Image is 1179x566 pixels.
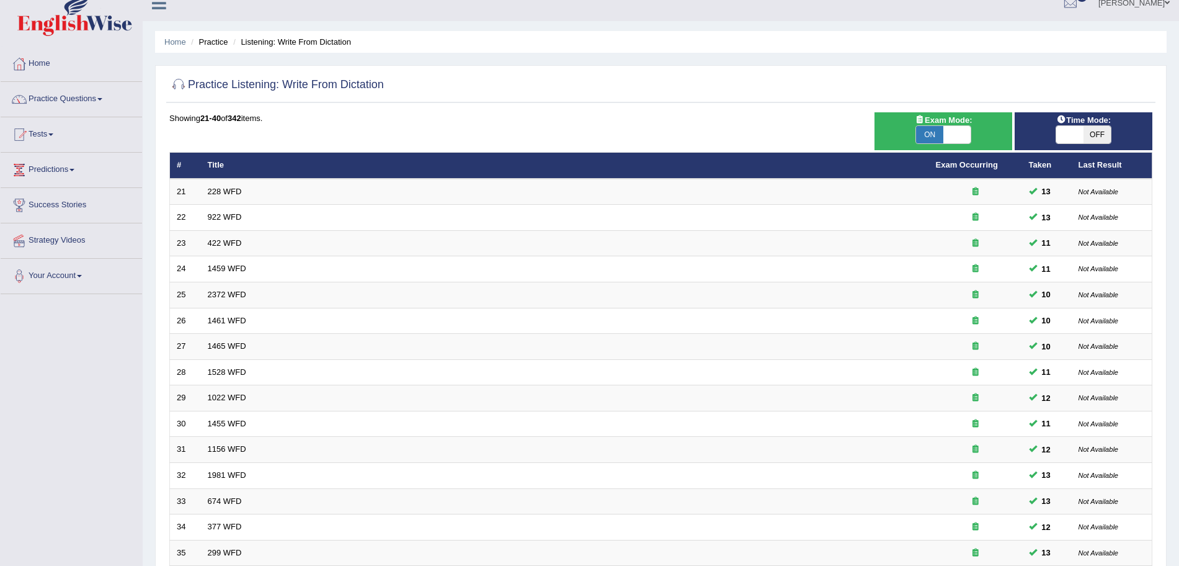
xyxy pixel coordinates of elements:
[1079,213,1118,221] small: Not Available
[1,153,142,184] a: Predictions
[1037,366,1056,379] span: You can still take this question
[936,315,1015,327] div: Exam occurring question
[170,179,201,205] td: 21
[1079,369,1118,376] small: Not Available
[936,392,1015,404] div: Exam occurring question
[170,488,201,514] td: 33
[910,114,977,127] span: Exam Mode:
[936,212,1015,223] div: Exam occurring question
[1079,240,1118,247] small: Not Available
[170,411,201,437] td: 30
[1051,114,1116,127] span: Time Mode:
[1037,417,1056,430] span: You can still take this question
[936,238,1015,249] div: Exam occurring question
[208,470,246,480] a: 1981 WFD
[1037,288,1056,301] span: You can still take this question
[1037,236,1056,249] span: You can still take this question
[208,419,246,428] a: 1455 WFD
[170,437,201,463] td: 31
[1079,343,1118,350] small: Not Available
[208,212,242,222] a: 922 WFD
[208,548,242,557] a: 299 WFD
[208,444,246,454] a: 1156 WFD
[1,47,142,78] a: Home
[1037,211,1056,224] span: You can still take this question
[1079,265,1118,272] small: Not Available
[208,316,246,325] a: 1461 WFD
[1037,495,1056,508] span: You can still take this question
[1072,153,1152,179] th: Last Result
[1079,472,1118,479] small: Not Available
[170,282,201,308] td: 25
[1079,420,1118,428] small: Not Available
[1079,188,1118,195] small: Not Available
[936,496,1015,508] div: Exam occurring question
[1037,392,1056,405] span: You can still take this question
[1037,546,1056,559] span: You can still take this question
[170,385,201,411] td: 29
[170,359,201,385] td: 28
[188,36,228,48] li: Practice
[169,76,384,94] h2: Practice Listening: Write From Dictation
[1037,469,1056,482] span: You can still take this question
[170,153,201,179] th: #
[170,334,201,360] td: 27
[1079,291,1118,299] small: Not Available
[1037,521,1056,534] span: You can still take this question
[936,160,998,169] a: Exam Occurring
[1079,394,1118,402] small: Not Available
[1079,523,1118,531] small: Not Available
[916,126,943,143] span: ON
[1,82,142,113] a: Practice Questions
[1,223,142,254] a: Strategy Videos
[1083,126,1111,143] span: OFF
[936,444,1015,456] div: Exam occurring question
[230,36,351,48] li: Listening: Write From Dictation
[936,470,1015,482] div: Exam occurring question
[208,367,246,377] a: 1528 WFD
[936,186,1015,198] div: Exam occurring question
[1079,498,1118,505] small: Not Available
[936,341,1015,353] div: Exam occurring question
[164,37,186,47] a: Home
[936,289,1015,301] div: Exam occurring question
[1037,263,1056,276] span: You can still take this question
[228,114,241,123] b: 342
[208,290,246,299] a: 2372 WFD
[169,112,1152,124] div: Showing of items.
[170,205,201,231] td: 22
[1022,153,1072,179] th: Taken
[200,114,221,123] b: 21-40
[170,308,201,334] td: 26
[208,393,246,402] a: 1022 WFD
[1,259,142,290] a: Your Account
[936,367,1015,379] div: Exam occurring question
[170,462,201,488] td: 32
[1079,549,1118,557] small: Not Available
[1037,314,1056,327] span: You can still take this question
[1079,317,1118,325] small: Not Available
[936,521,1015,533] div: Exam occurring question
[1,188,142,219] a: Success Stories
[936,418,1015,430] div: Exam occurring question
[1037,185,1056,198] span: You can still take this question
[1079,446,1118,453] small: Not Available
[1037,443,1056,456] span: You can still take this question
[1,117,142,148] a: Tests
[208,187,242,196] a: 228 WFD
[208,264,246,273] a: 1459 WFD
[936,263,1015,275] div: Exam occurring question
[208,522,242,531] a: 377 WFD
[170,256,201,282] td: 24
[201,153,929,179] th: Title
[1037,340,1056,353] span: You can still take this question
[208,238,242,248] a: 422 WFD
[170,540,201,566] td: 35
[874,112,1012,150] div: Show exams occurring in exams
[208,496,242,506] a: 674 WFD
[208,341,246,351] a: 1465 WFD
[170,230,201,256] td: 23
[936,547,1015,559] div: Exam occurring question
[170,514,201,541] td: 34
